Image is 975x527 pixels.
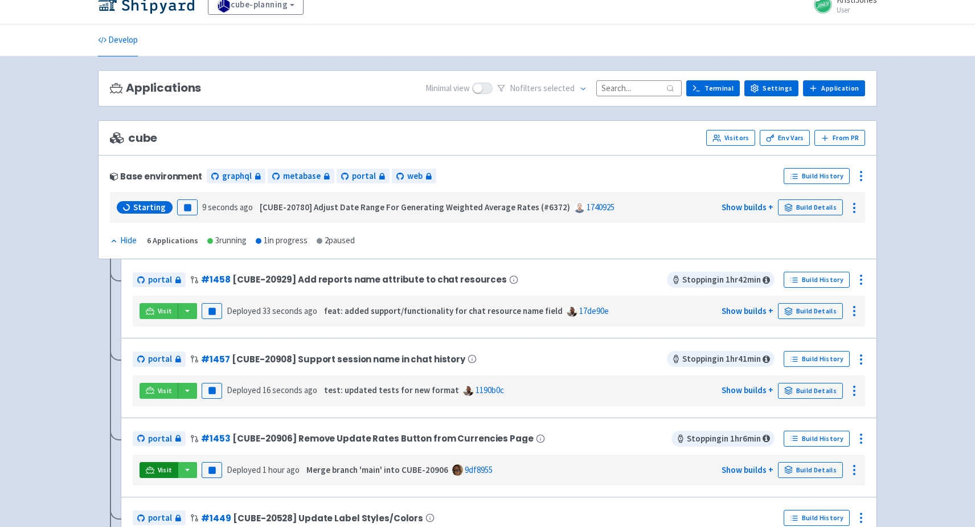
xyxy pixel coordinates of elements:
div: Base environment [110,171,202,181]
input: Search... [596,80,682,96]
button: Pause [202,383,222,399]
a: portal [133,431,186,447]
div: 2 paused [317,234,355,247]
a: Build History [784,351,850,367]
a: Env Vars [760,130,810,146]
small: User [837,6,877,14]
span: portal [148,512,172,525]
strong: Merge branch 'main' into CUBE-20906 [306,464,448,475]
span: portal [148,273,172,287]
a: Visit [140,462,178,478]
time: 1 hour ago [263,464,300,475]
a: Show builds + [722,305,773,316]
span: Stopping in 1 hr 6 min [671,431,775,447]
a: #1453 [201,432,230,444]
span: graphql [222,170,252,183]
a: Visitors [706,130,755,146]
span: [CUBE-20929] Add reports name attribute to chat resources [232,275,507,284]
a: Build Details [778,303,843,319]
a: portal [133,352,186,367]
a: Visit [140,383,178,399]
span: portal [148,432,172,446]
div: 3 running [207,234,247,247]
span: Visit [158,307,173,316]
a: Show builds + [722,464,773,475]
a: #1458 [201,273,230,285]
time: 33 seconds ago [263,305,317,316]
a: Develop [98,24,138,56]
a: portal [337,169,390,184]
a: Application [803,80,865,96]
a: Show builds + [722,202,773,213]
span: cube [110,132,157,145]
a: Build Details [778,383,843,399]
a: Build Details [778,199,843,215]
a: Build History [784,431,850,447]
span: [CUBE-20528] Update Label Styles/Colors [233,513,423,523]
button: Hide [110,234,138,247]
span: Minimal view [425,82,470,95]
time: 9 seconds ago [202,202,253,213]
span: Deployed [227,464,300,475]
span: Deployed [227,385,317,395]
a: Build Details [778,462,843,478]
div: 1 in progress [256,234,308,247]
div: Hide [110,234,137,247]
a: 1740925 [587,202,615,213]
strong: test: updated tests for new format [324,385,459,395]
button: From PR [814,130,865,146]
strong: [CUBE-20780] Adjust Date Range For Generating Weighted Average Rates (#6372) [260,202,570,213]
span: portal [148,353,172,366]
span: Visit [158,386,173,395]
span: Stopping in 1 hr 42 min [667,272,775,288]
a: metabase [268,169,334,184]
a: 17de90e [579,305,609,316]
button: Pause [202,462,222,478]
span: Deployed [227,305,317,316]
a: Settings [744,80,798,96]
span: No filter s [510,82,575,95]
span: metabase [283,170,321,183]
span: Stopping in 1 hr 41 min [667,351,775,367]
h3: Applications [110,81,201,95]
time: 16 seconds ago [263,385,317,395]
span: Starting [133,202,166,213]
a: Visit [140,303,178,319]
a: web [392,169,436,184]
div: 6 Applications [147,234,198,247]
a: Show builds + [722,385,773,395]
a: Build History [784,168,850,184]
span: web [407,170,423,183]
a: portal [133,510,186,526]
a: #1449 [201,512,231,524]
a: Build History [784,272,850,288]
a: Build History [784,510,850,526]
button: Pause [202,303,222,319]
a: portal [133,272,186,288]
a: 1190b0c [476,385,504,395]
button: Pause [177,199,198,215]
span: portal [352,170,376,183]
span: Visit [158,465,173,475]
a: graphql [207,169,265,184]
strong: feat: added support/functionality for chat resource name field [324,305,563,316]
span: [CUBE-20906] Remove Update Rates Button from Currencies Page [232,434,533,443]
a: 9df8955 [465,464,493,475]
a: #1457 [201,353,230,365]
span: selected [543,83,575,93]
a: Terminal [686,80,740,96]
span: [CUBE-20908] Support session name in chat history [232,354,465,364]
